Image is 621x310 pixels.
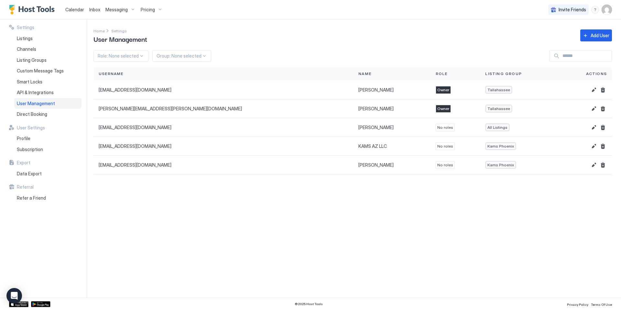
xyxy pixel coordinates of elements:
span: No roles [437,143,453,149]
a: Custom Message Tags [14,65,82,76]
span: API & Integrations [17,90,54,95]
span: All Listings [487,125,507,130]
button: Delete [599,105,607,113]
button: Edit [590,161,598,169]
a: Google Play Store [31,301,50,307]
span: Owner [437,106,449,112]
span: Name [358,71,371,77]
div: Breadcrumb [93,27,105,34]
span: Custom Message Tags [17,68,64,74]
span: [PERSON_NAME] [358,162,394,168]
button: Edit [590,142,598,150]
span: Privacy Policy [567,303,588,306]
span: [PERSON_NAME][EMAIL_ADDRESS][PERSON_NAME][DOMAIN_NAME] [99,106,242,112]
span: Role [436,71,448,77]
a: Listings [14,33,82,44]
button: Edit [590,86,598,94]
span: Messaging [105,7,128,13]
span: Listing Group [485,71,522,77]
a: Refer a Friend [14,193,82,204]
span: Actions [586,71,607,77]
span: User Settings [17,125,45,131]
span: No roles [437,125,453,130]
span: Invite Friends [559,7,586,13]
a: Privacy Policy [567,301,588,307]
div: Add User [591,32,609,39]
span: Refer a Friend [17,195,46,201]
span: [EMAIL_ADDRESS][DOMAIN_NAME] [99,125,171,130]
span: Inbox [89,7,100,12]
span: Settings [17,25,34,30]
span: Profile [17,136,30,141]
span: Tallahassee [487,87,510,92]
div: User profile [602,5,612,15]
a: Calendar [65,6,84,13]
span: Settings [111,28,127,33]
span: Home [93,28,105,33]
a: Profile [14,133,82,144]
span: Export [17,160,30,166]
span: [PERSON_NAME] [358,87,394,93]
a: API & Integrations [14,87,82,98]
span: Channels [17,46,36,52]
span: Referral [17,184,34,190]
input: Input Field [560,50,612,61]
span: Listings [17,36,33,41]
a: Home [93,27,105,34]
a: Inbox [89,6,100,13]
a: App Store [9,301,28,307]
span: Calendar [65,7,84,12]
a: Direct Booking [14,109,82,120]
div: Breadcrumb [111,27,127,34]
button: Add User [580,29,612,41]
a: Channels [14,44,82,55]
span: Owner [437,87,449,93]
a: Settings [111,27,127,34]
span: [PERSON_NAME] [358,125,394,130]
span: Kams Phoenix [487,144,514,149]
button: Delete [599,142,607,150]
a: User Management [14,98,82,109]
span: [EMAIL_ADDRESS][DOMAIN_NAME] [99,162,171,168]
span: [EMAIL_ADDRESS][DOMAIN_NAME] [99,87,171,93]
span: Pricing [141,7,155,13]
span: [PERSON_NAME] [358,106,394,112]
span: Direct Booking [17,111,47,117]
span: Username [99,71,124,77]
div: menu [591,6,599,14]
button: Edit [590,105,598,113]
button: Edit [590,124,598,131]
span: Tallahassee [487,106,510,111]
a: Data Export [14,168,82,179]
button: Delete [599,86,607,94]
span: No roles [437,162,453,168]
span: User Management [93,34,147,44]
a: Subscription [14,144,82,155]
span: User Management [17,101,55,106]
span: Kams Phoenix [487,162,514,167]
a: Listing Groups [14,55,82,66]
span: Subscription [17,147,43,152]
a: Host Tools Logo [9,5,58,15]
div: Open Intercom Messenger [6,288,22,304]
button: Delete [599,124,607,131]
a: Terms Of Use [591,301,612,307]
span: Listing Groups [17,57,47,63]
span: Terms Of Use [591,303,612,306]
span: © 2025 Host Tools [295,302,323,306]
span: [EMAIL_ADDRESS][DOMAIN_NAME] [99,143,171,149]
span: Smart Locks [17,79,42,85]
a: Smart Locks [14,76,82,87]
button: Delete [599,161,607,169]
span: Data Export [17,171,42,177]
span: KAMS AZ LLC [358,143,387,149]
